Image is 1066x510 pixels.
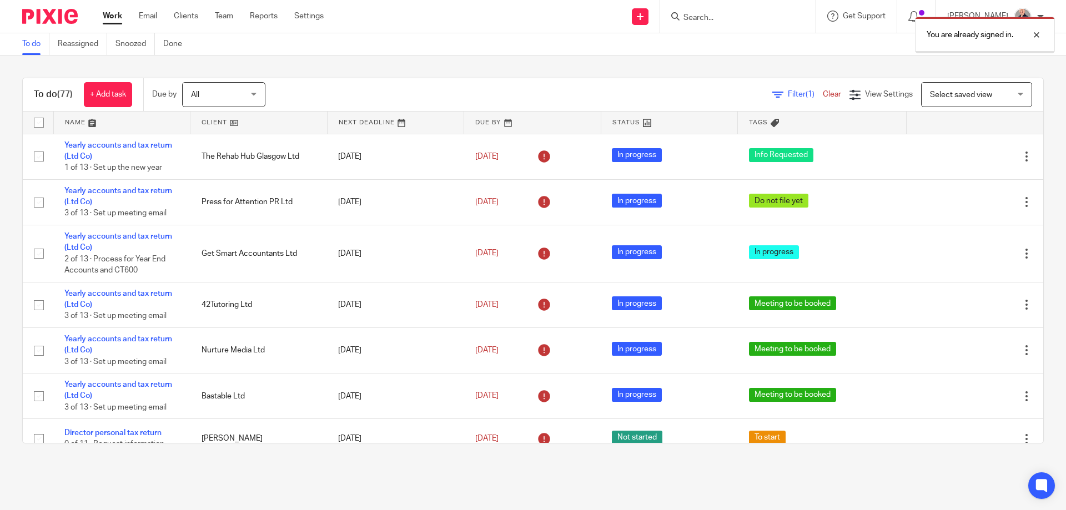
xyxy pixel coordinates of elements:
[475,198,499,206] span: [DATE]
[749,388,836,402] span: Meeting to be booked
[1014,8,1032,26] img: IMG_8745-0021-copy.jpg
[823,90,841,98] a: Clear
[190,134,328,179] td: The Rehab Hub Glasgow Ltd
[930,91,992,99] span: Select saved view
[788,90,823,98] span: Filter
[190,327,328,373] td: Nurture Media Ltd
[152,89,177,100] p: Due by
[294,11,324,22] a: Settings
[64,142,172,160] a: Yearly accounts and tax return (Ltd Co)
[115,33,155,55] a: Snoozed
[327,419,464,458] td: [DATE]
[163,33,190,55] a: Done
[612,148,662,162] span: In progress
[612,388,662,402] span: In progress
[64,381,172,400] a: Yearly accounts and tax return (Ltd Co)
[327,327,464,373] td: [DATE]
[327,225,464,282] td: [DATE]
[64,335,172,354] a: Yearly accounts and tax return (Ltd Co)
[250,11,278,22] a: Reports
[190,179,328,225] td: Press for Attention PR Ltd
[749,296,836,310] span: Meeting to be booked
[34,89,73,100] h1: To do
[174,11,198,22] a: Clients
[475,435,499,442] span: [DATE]
[749,148,813,162] span: Info Requested
[612,194,662,208] span: In progress
[327,282,464,327] td: [DATE]
[612,245,662,259] span: In progress
[58,33,107,55] a: Reassigned
[327,179,464,225] td: [DATE]
[64,403,167,411] span: 3 of 13 · Set up meeting email
[475,301,499,309] span: [DATE]
[190,419,328,458] td: [PERSON_NAME]
[64,187,172,206] a: Yearly accounts and tax return (Ltd Co)
[190,373,328,419] td: Bastable Ltd
[190,225,328,282] td: Get Smart Accountants Ltd
[190,282,328,327] td: 42Tutoring Ltd
[612,342,662,356] span: In progress
[103,11,122,22] a: Work
[22,9,78,24] img: Pixie
[64,255,165,275] span: 2 of 13 · Process for Year End Accounts and CT600
[22,33,49,55] a: To do
[215,11,233,22] a: Team
[327,134,464,179] td: [DATE]
[475,392,499,400] span: [DATE]
[749,431,786,445] span: To start
[64,358,167,366] span: 3 of 13 · Set up meeting email
[327,373,464,419] td: [DATE]
[475,346,499,354] span: [DATE]
[749,342,836,356] span: Meeting to be booked
[64,429,162,437] a: Director personal tax return
[749,119,768,125] span: Tags
[927,29,1013,41] p: You are already signed in.
[84,82,132,107] a: + Add task
[612,296,662,310] span: In progress
[475,153,499,160] span: [DATE]
[64,312,167,320] span: 3 of 13 · Set up meeting email
[64,233,172,251] a: Yearly accounts and tax return (Ltd Co)
[64,441,164,448] span: 0 of 11 · Request information
[57,90,73,99] span: (77)
[749,245,799,259] span: In progress
[64,290,172,309] a: Yearly accounts and tax return (Ltd Co)
[64,210,167,218] span: 3 of 13 · Set up meeting email
[806,90,814,98] span: (1)
[475,250,499,257] span: [DATE]
[64,164,162,171] span: 1 of 13 · Set up the new year
[139,11,157,22] a: Email
[749,194,808,208] span: Do not file yet
[191,91,199,99] span: All
[612,431,662,445] span: Not started
[865,90,913,98] span: View Settings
